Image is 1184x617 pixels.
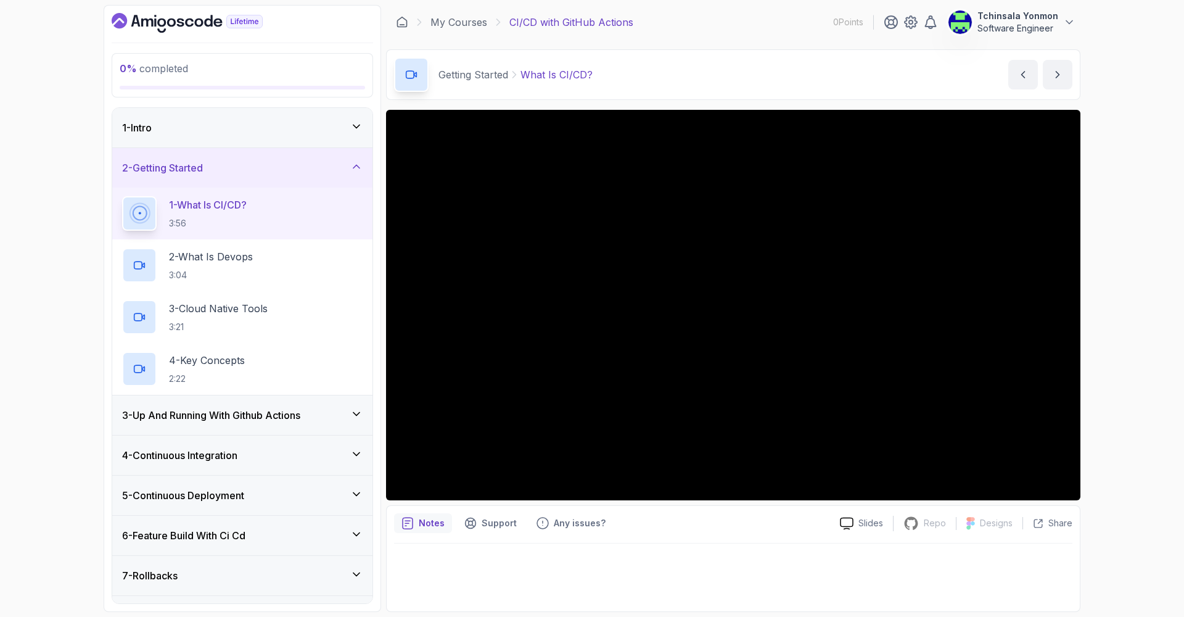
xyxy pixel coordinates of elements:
p: Share [1048,517,1072,529]
h3: 7 - Rollbacks [122,568,178,583]
p: 3:04 [169,269,253,281]
span: completed [120,62,188,75]
button: 2-What Is Devops3:04 [122,248,363,283]
span: 0 % [120,62,137,75]
h3: 4 - Continuous Integration [122,448,237,463]
p: 3:56 [169,217,247,230]
button: notes button [394,513,452,533]
button: 6-Feature Build With Ci Cd [112,516,372,555]
p: Notes [419,517,445,529]
h3: 5 - Continuous Deployment [122,488,244,503]
p: 4 - Key Concepts [169,353,245,368]
button: 7-Rollbacks [112,556,372,595]
p: Slides [858,517,883,529]
p: 1 - What Is CI/CD? [169,197,247,212]
h3: 1 - Intro [122,120,152,135]
p: 2:22 [169,373,245,385]
h3: 3 - Up And Running With Github Actions [122,408,300,423]
button: 5-Continuous Deployment [112,476,372,515]
p: Designs [980,517,1013,529]
p: Support [482,517,517,529]
p: 0 Points [833,16,863,28]
p: What Is CI/CD? [520,67,593,82]
p: 3 - Cloud Native Tools [169,301,268,316]
button: next content [1043,60,1072,89]
img: user profile image [948,10,972,34]
h3: 6 - Feature Build With Ci Cd [122,528,245,543]
h3: 2 - Getting Started [122,160,203,175]
button: 3-Up And Running With Github Actions [112,395,372,435]
iframe: 1 - What is CI CD [386,110,1080,500]
a: My Courses [430,15,487,30]
a: Dashboard [396,16,408,28]
button: Feedback button [529,513,613,533]
button: user profile imageTchinsala YonmonSoftware Engineer [948,10,1075,35]
a: Slides [830,517,893,530]
p: CI/CD with GitHub Actions [509,15,633,30]
button: Support button [457,513,524,533]
button: Share [1022,517,1072,529]
p: Repo [924,517,946,529]
p: Software Engineer [977,22,1058,35]
button: 4-Key Concepts2:22 [122,352,363,386]
button: 1-What Is CI/CD?3:56 [122,196,363,231]
button: previous content [1008,60,1038,89]
p: 2 - What Is Devops [169,249,253,264]
button: 4-Continuous Integration [112,436,372,475]
button: 1-Intro [112,108,372,147]
p: Any issues? [554,517,606,529]
button: 2-Getting Started [112,148,372,188]
p: Tchinsala Yonmon [977,10,1058,22]
a: Dashboard [112,13,291,33]
button: 3-Cloud Native Tools3:21 [122,300,363,334]
p: Getting Started [438,67,508,82]
p: 3:21 [169,321,268,333]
